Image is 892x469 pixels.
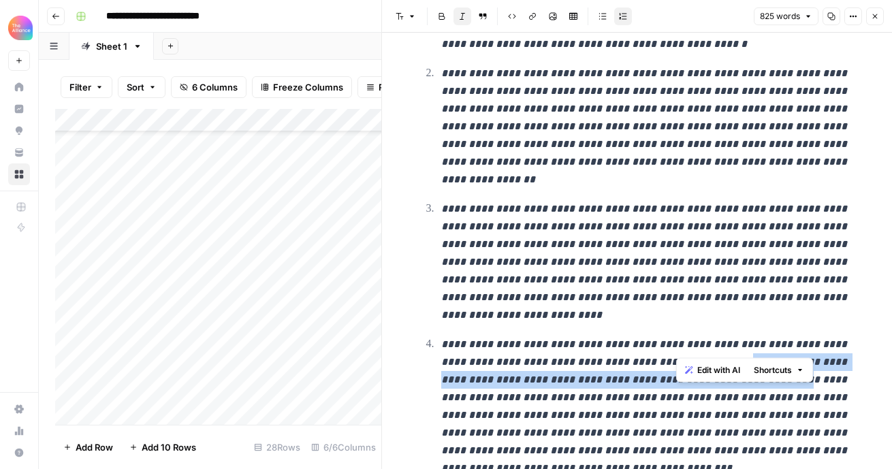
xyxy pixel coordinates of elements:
[748,361,810,379] button: Shortcuts
[306,436,381,458] div: 6/6 Columns
[8,442,30,464] button: Help + Support
[61,76,112,98] button: Filter
[121,436,204,458] button: Add 10 Rows
[55,436,121,458] button: Add Row
[127,80,144,94] span: Sort
[8,142,30,163] a: Your Data
[192,80,238,94] span: 6 Columns
[171,76,246,98] button: 6 Columns
[8,398,30,420] a: Settings
[8,163,30,185] a: Browse
[8,120,30,142] a: Opportunities
[8,11,30,45] button: Workspace: Alliance
[8,420,30,442] a: Usage
[697,364,740,376] span: Edit with AI
[252,76,352,98] button: Freeze Columns
[760,10,800,22] span: 825 words
[69,80,91,94] span: Filter
[754,7,818,25] button: 825 words
[69,33,154,60] a: Sheet 1
[357,76,436,98] button: Row Height
[754,364,792,376] span: Shortcuts
[273,80,343,94] span: Freeze Columns
[8,98,30,120] a: Insights
[76,440,113,454] span: Add Row
[8,16,33,40] img: Alliance Logo
[8,76,30,98] a: Home
[142,440,196,454] span: Add 10 Rows
[249,436,306,458] div: 28 Rows
[96,39,127,53] div: Sheet 1
[680,361,746,379] button: Edit with AI
[118,76,165,98] button: Sort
